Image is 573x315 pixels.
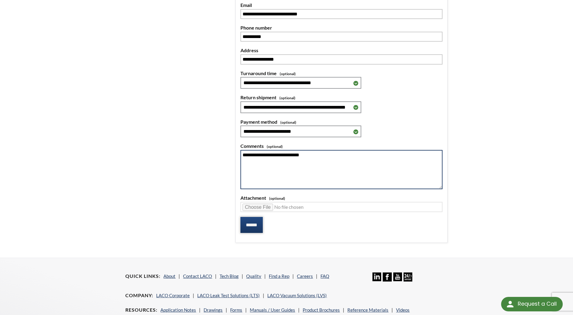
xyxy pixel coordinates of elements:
[518,297,557,311] div: Request a Call
[125,292,153,299] h4: Company
[240,1,443,9] label: Email
[240,194,443,202] label: Attachment
[297,273,313,279] a: Careers
[396,307,410,313] a: Videos
[505,299,515,309] img: round button
[204,307,223,313] a: Drawings
[320,273,329,279] a: FAQ
[156,293,190,298] a: LACO Corporate
[240,94,443,101] label: Return shipment
[220,273,239,279] a: Tech Blog
[197,293,260,298] a: LACO Leak Test Solutions (LTS)
[230,307,242,313] a: Forms
[240,24,443,32] label: Phone number
[246,273,261,279] a: Quality
[163,273,175,279] a: About
[303,307,340,313] a: Product Brochures
[240,142,443,150] label: Comments
[160,307,196,313] a: Application Notes
[240,118,443,126] label: Payment method
[347,307,388,313] a: Reference Materials
[267,293,327,298] a: LACO Vacuum Solutions (LVS)
[404,272,412,281] img: 24/7 Support Icon
[183,273,212,279] a: Contact LACO
[125,307,157,313] h4: Resources
[240,69,443,77] label: Turnaround time
[269,273,289,279] a: Find a Rep
[250,307,295,313] a: Manuals / User Guides
[501,297,563,311] div: Request a Call
[404,277,412,282] a: 24/7 Support
[240,46,443,54] label: Address
[125,273,160,279] h4: Quick Links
